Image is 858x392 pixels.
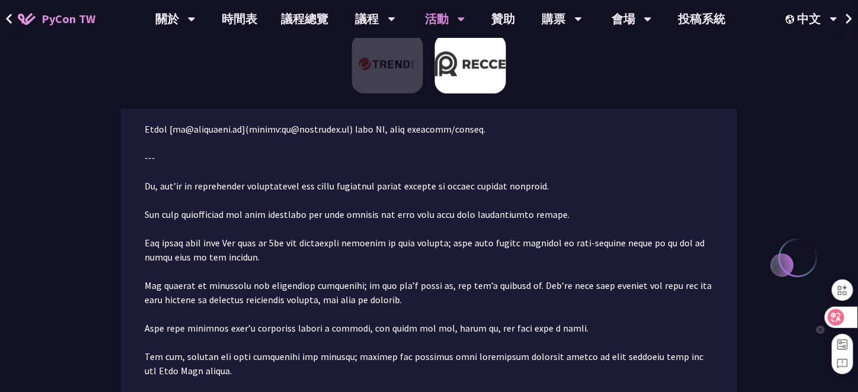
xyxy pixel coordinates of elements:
img: Home icon of PyCon TW 2025 [18,13,36,25]
img: Locale Icon [786,15,798,24]
a: PyCon TW [6,4,107,34]
img: 趨勢科技 Trend Micro [352,34,423,94]
img: Recce | join us [435,34,506,94]
span: PyCon TW [41,10,95,28]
